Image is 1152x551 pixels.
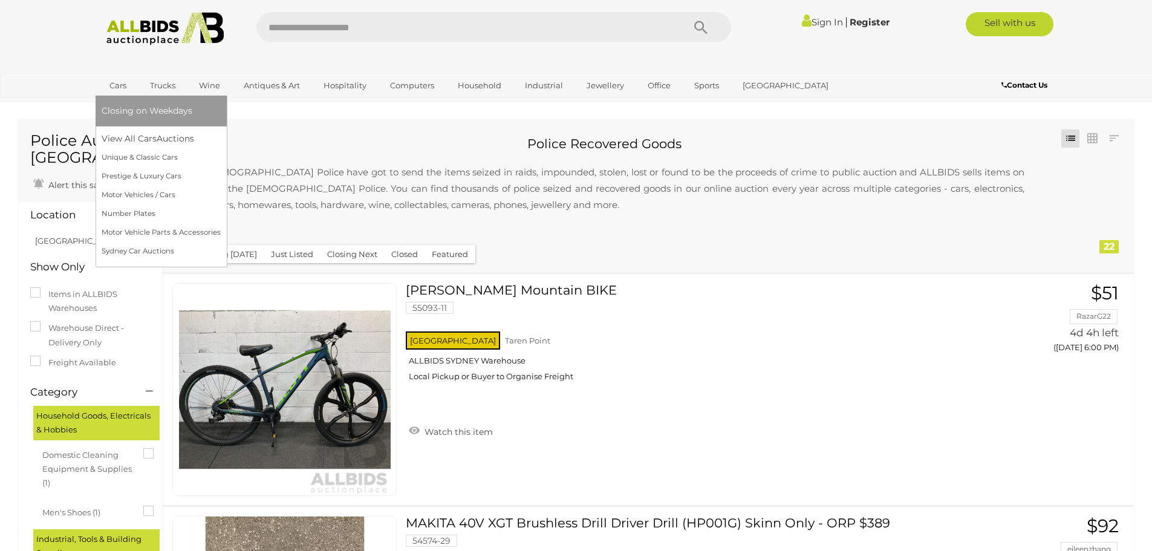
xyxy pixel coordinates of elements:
a: Cars [102,76,134,96]
a: Antiques & Art [236,76,308,96]
a: [PERSON_NAME] Mountain BIKE 55093-11 [GEOGRAPHIC_DATA] Taren Point ALLBIDS SYDNEY Warehouse Local... [415,283,963,391]
h4: Show Only [30,261,128,273]
p: The [DEMOGRAPHIC_DATA] Police have got to send the items seized in raids, impounded, stolen, lost... [172,152,1036,225]
label: Freight Available [30,356,116,370]
a: Sports [686,76,727,96]
a: Industrial [517,76,571,96]
a: Sell with us [966,12,1053,36]
button: Featured [425,245,475,264]
span: $92 [1087,515,1119,537]
a: [GEOGRAPHIC_DATA] (22) [35,236,136,246]
img: 55093-11a.jpeg [179,284,391,495]
div: Household Goods, Electricals & Hobbies [33,406,160,440]
img: Allbids.com.au [100,12,231,45]
span: $51 [1091,282,1119,304]
a: Household [450,76,509,96]
a: Register [850,16,890,28]
button: Closing Next [320,245,385,264]
h1: Police Auctions [GEOGRAPHIC_DATA] [30,132,151,166]
button: Closing [DATE] [192,245,264,264]
button: Just Listed [264,245,321,264]
a: [GEOGRAPHIC_DATA] [735,76,836,96]
a: Sign In [802,16,843,28]
label: Warehouse Direct - Delivery Only [30,321,151,350]
button: Closed [384,245,425,264]
h4: Location [30,209,128,221]
span: Men's Shoes (1) [42,503,133,520]
a: Alert this sale [30,175,109,193]
b: Contact Us [1001,80,1047,90]
a: Trucks [142,76,183,96]
span: | [845,15,848,28]
div: 22 [1099,240,1119,253]
span: Domestic Cleaning Equipment & Supplies (1) [42,445,133,491]
a: Contact Us [1001,79,1050,92]
a: $51 RazarG22 4d 4h left ([DATE] 6:00 PM) [981,283,1122,359]
label: Items in ALLBIDS Warehouses [30,287,151,316]
h4: Category [30,386,128,398]
a: Wine [191,76,228,96]
a: Watch this item [406,422,496,440]
a: Jewellery [579,76,632,96]
a: Office [640,76,679,96]
a: Hospitality [316,76,374,96]
h2: Police Recovered Goods [172,137,1036,151]
span: Watch this item [421,426,493,437]
span: Alert this sale [45,180,106,191]
button: Search [671,12,731,42]
a: Computers [382,76,442,96]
